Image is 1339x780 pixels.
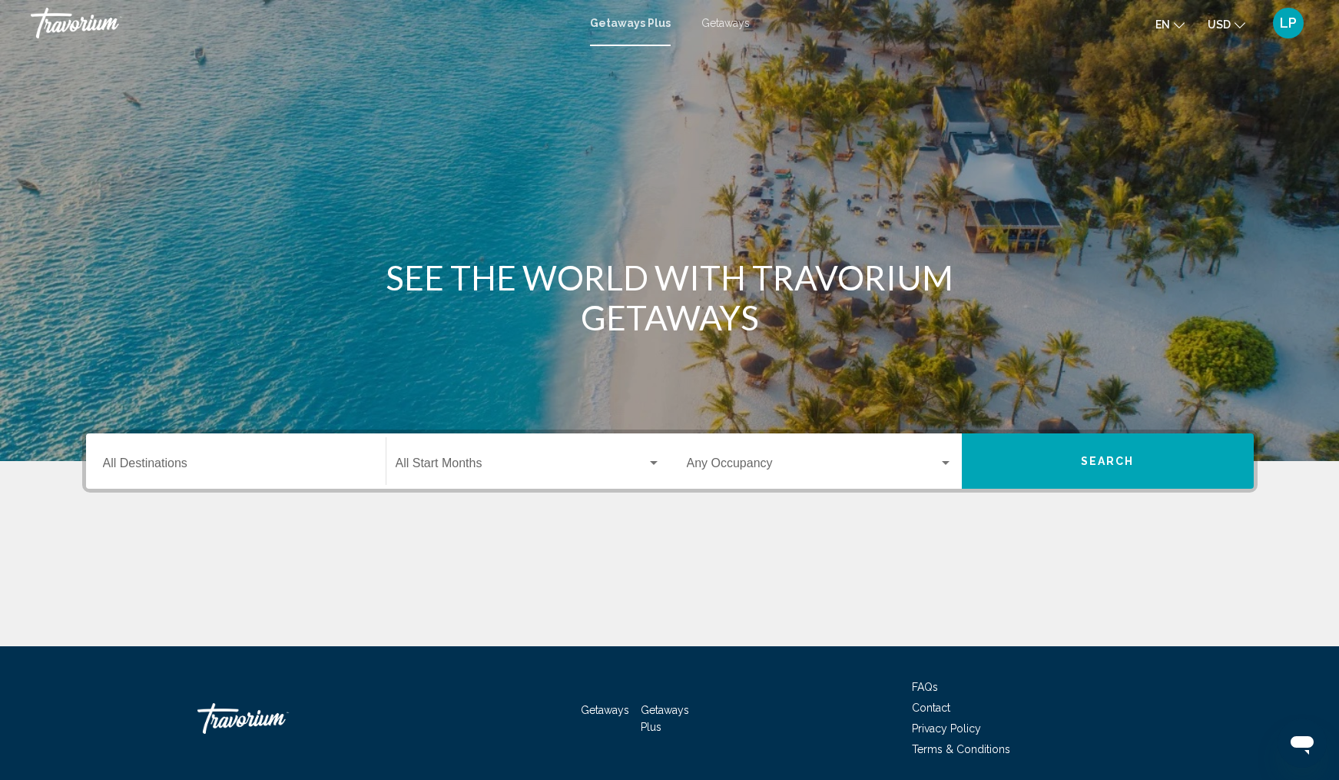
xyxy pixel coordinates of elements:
button: User Menu [1268,7,1308,39]
h1: SEE THE WORLD WITH TRAVORIUM GETAWAYS [382,257,958,337]
a: Getaways Plus [590,17,671,29]
button: Change currency [1208,13,1245,35]
div: Search widget [86,433,1254,489]
span: Search [1081,456,1135,468]
a: Getaways [581,704,629,716]
a: Contact [912,702,950,714]
span: en [1155,18,1170,31]
a: Getaways Plus [641,704,689,733]
a: Travorium [197,695,351,742]
a: Terms & Conditions [912,743,1010,755]
iframe: Button to launch messaging window [1278,719,1327,768]
a: FAQs [912,681,938,693]
button: Change language [1155,13,1185,35]
a: Privacy Policy [912,722,981,735]
span: LP [1280,15,1297,31]
span: USD [1208,18,1231,31]
a: Travorium [31,8,575,38]
button: Search [962,433,1254,489]
a: Getaways [701,17,750,29]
